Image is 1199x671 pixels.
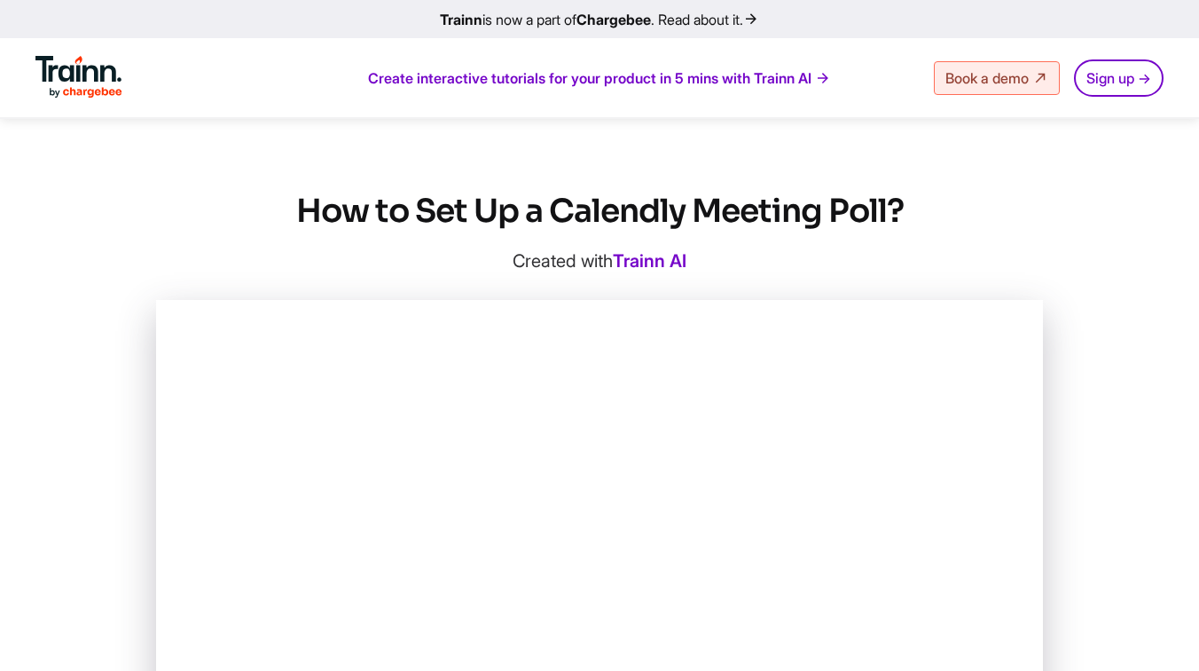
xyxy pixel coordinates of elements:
a: Sign up → [1074,59,1164,97]
h1: How to Set Up a Calendly Meeting Poll? [156,190,1043,233]
span: Create interactive tutorials for your product in 5 mins with Trainn AI [368,68,811,88]
a: Trainn AI [613,250,686,272]
a: Book a demo [934,61,1060,95]
b: Trainn [440,11,482,28]
a: Create interactive tutorials for your product in 5 mins with Trainn AI [368,68,831,88]
img: Trainn Logo [35,56,122,99]
b: Chargebee [576,11,651,28]
p: Created with [156,250,1043,272]
span: Book a demo [945,69,1029,87]
iframe: Chat Widget [1110,586,1199,671]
